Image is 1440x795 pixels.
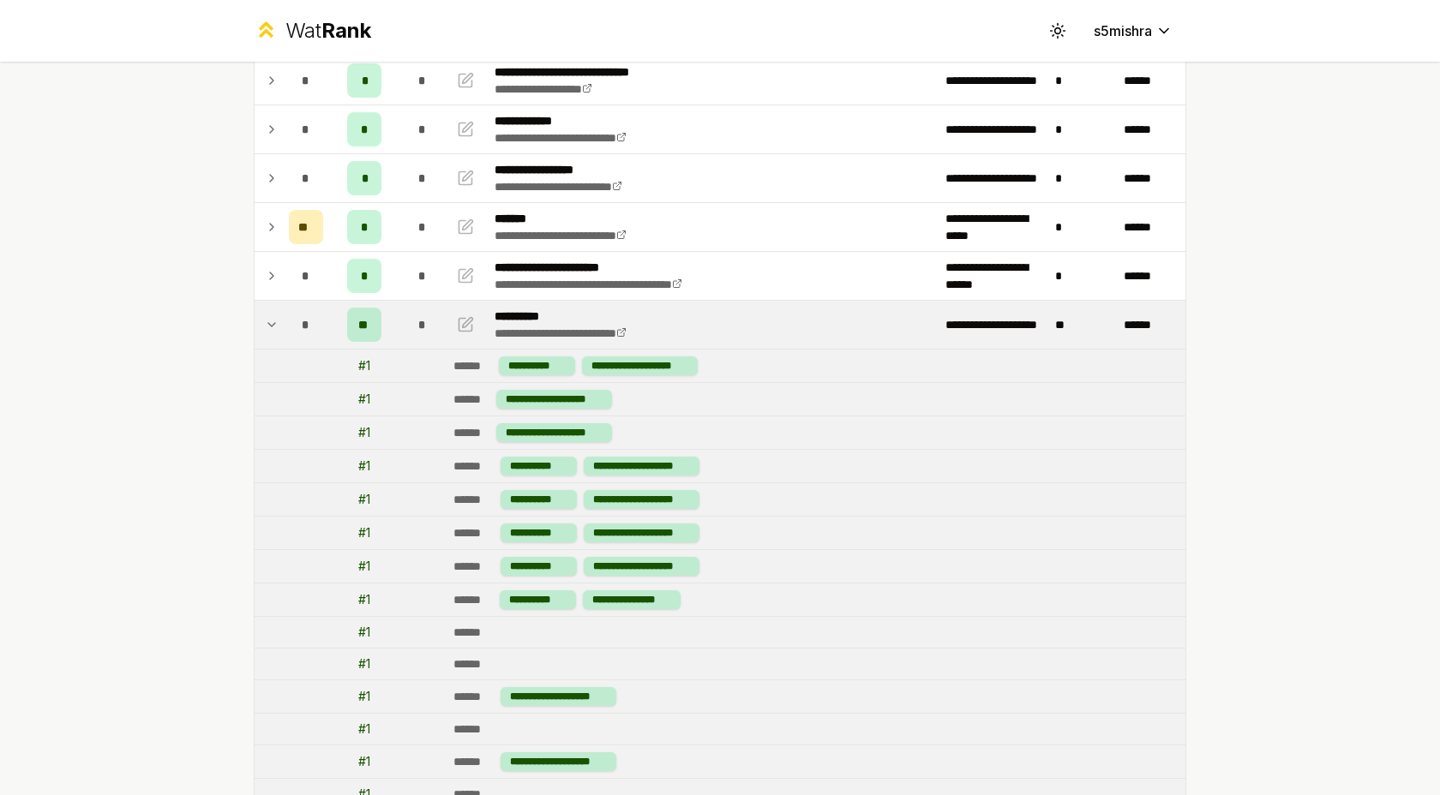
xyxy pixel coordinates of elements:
div: # 1 [358,457,370,475]
div: # 1 [358,720,370,738]
div: # 1 [358,357,370,374]
div: # 1 [358,591,370,608]
a: WatRank [254,17,371,45]
span: Rank [321,18,371,43]
div: # 1 [358,688,370,705]
div: # 1 [358,624,370,641]
span: s5mishra [1094,21,1152,41]
div: # 1 [358,753,370,770]
div: # 1 [358,491,370,508]
div: # 1 [358,391,370,408]
button: s5mishra [1080,15,1186,46]
div: # 1 [358,558,370,575]
div: Wat [285,17,371,45]
div: # 1 [358,655,370,672]
div: # 1 [358,524,370,541]
div: # 1 [358,424,370,441]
